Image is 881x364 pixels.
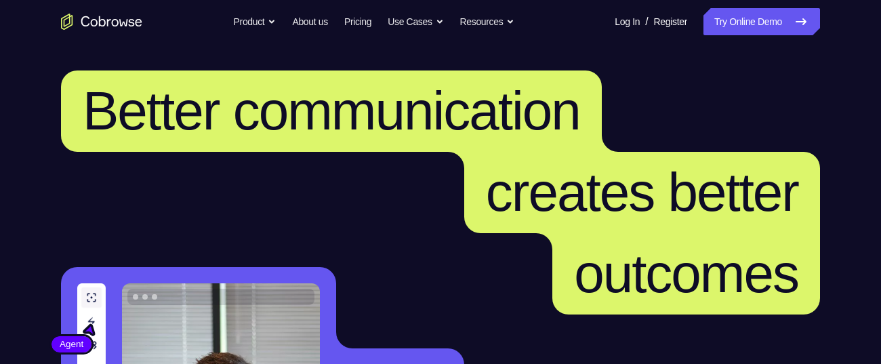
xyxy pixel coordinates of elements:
[645,14,648,30] span: /
[61,14,142,30] a: Go to the home page
[703,8,820,35] a: Try Online Demo
[234,8,276,35] button: Product
[654,8,687,35] a: Register
[615,8,640,35] a: Log In
[344,8,371,35] a: Pricing
[486,162,798,222] span: creates better
[292,8,327,35] a: About us
[388,8,443,35] button: Use Cases
[574,243,798,304] span: outcomes
[52,338,91,351] span: Agent
[460,8,515,35] button: Resources
[83,81,580,141] span: Better communication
